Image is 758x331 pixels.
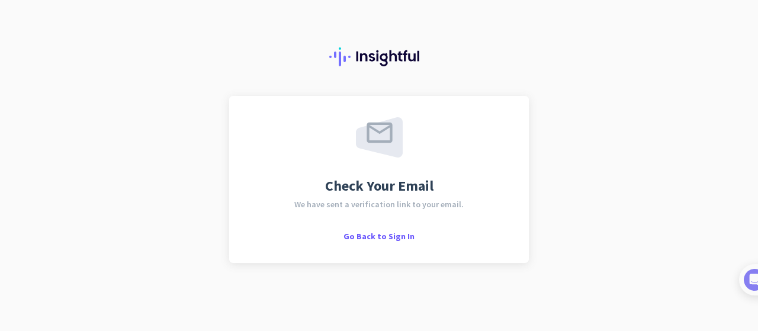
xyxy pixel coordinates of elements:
[325,179,433,193] span: Check Your Email
[343,231,415,242] span: Go Back to Sign In
[356,117,403,158] img: email-sent
[329,47,429,66] img: Insightful
[294,200,464,208] span: We have sent a verification link to your email.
